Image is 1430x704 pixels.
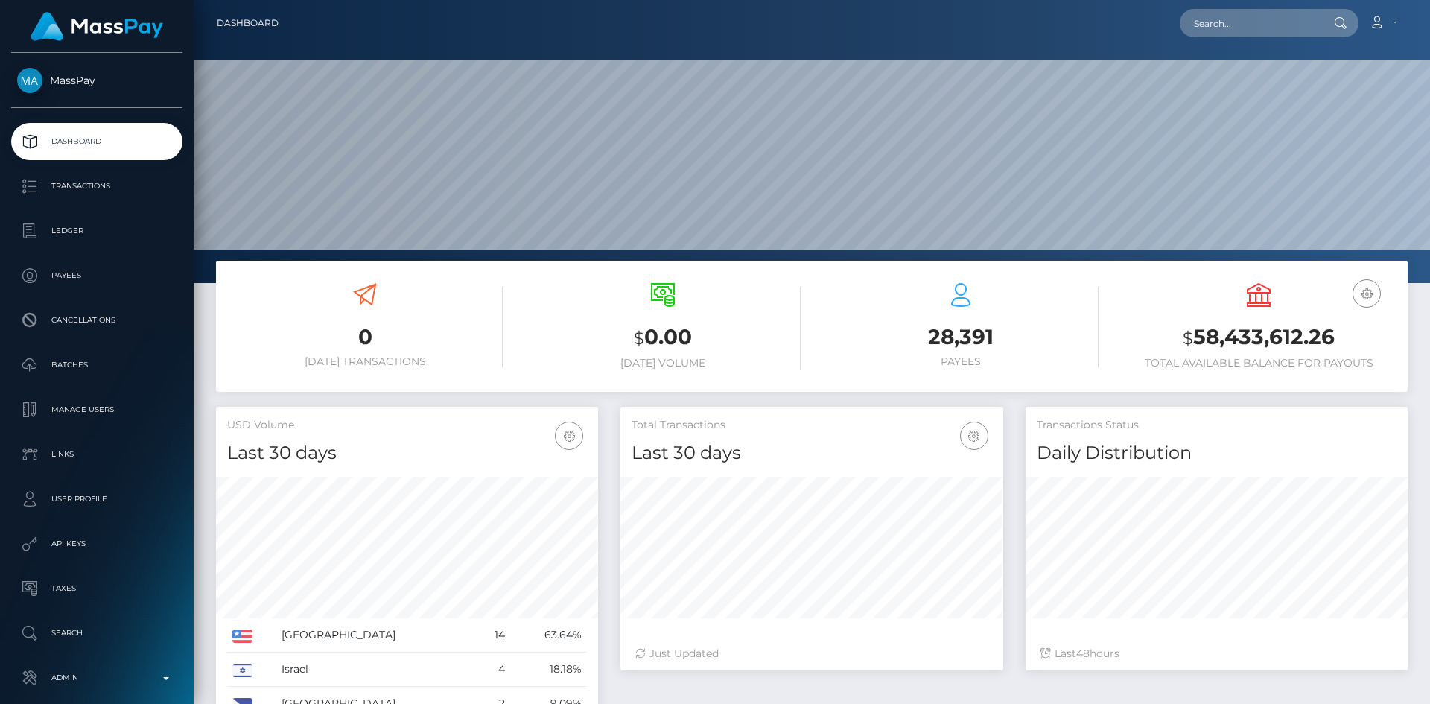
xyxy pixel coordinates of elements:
h3: 0 [227,323,503,352]
div: Just Updated [635,646,988,662]
h6: [DATE] Volume [525,357,801,370]
td: 14 [477,618,510,653]
a: User Profile [11,481,182,518]
h4: Last 30 days [227,440,587,466]
h6: Total Available Balance for Payouts [1121,357,1396,370]
p: User Profile [17,488,177,510]
a: API Keys [11,525,182,562]
p: Batches [17,354,177,376]
h5: Transactions Status [1037,418,1396,433]
h6: Payees [823,355,1099,368]
div: Last hours [1040,646,1393,662]
h6: [DATE] Transactions [227,355,503,368]
span: MassPay [11,74,182,87]
p: Transactions [17,175,177,197]
p: Ledger [17,220,177,242]
td: 18.18% [510,653,587,687]
p: Taxes [17,577,177,600]
a: Taxes [11,570,182,607]
h5: Total Transactions [632,418,991,433]
img: US.png [232,630,252,643]
p: Links [17,443,177,466]
p: Manage Users [17,399,177,421]
small: $ [1183,328,1193,349]
a: Ledger [11,212,182,250]
h3: 0.00 [525,323,801,353]
p: Payees [17,264,177,287]
h5: USD Volume [227,418,587,433]
h3: 28,391 [823,323,1099,352]
a: Batches [11,346,182,384]
p: Cancellations [17,309,177,332]
img: IL.png [232,664,252,677]
img: MassPay [17,68,42,93]
input: Search... [1180,9,1320,37]
a: Manage Users [11,391,182,428]
h4: Daily Distribution [1037,440,1396,466]
a: Admin [11,659,182,697]
a: Links [11,436,182,473]
h4: Last 30 days [632,440,991,466]
a: Payees [11,257,182,294]
p: API Keys [17,533,177,555]
p: Search [17,622,177,644]
a: Dashboard [11,123,182,160]
td: Israel [276,653,477,687]
img: MassPay Logo [31,12,163,41]
a: Dashboard [217,7,279,39]
a: Cancellations [11,302,182,339]
td: 63.64% [510,618,587,653]
small: $ [634,328,644,349]
td: [GEOGRAPHIC_DATA] [276,618,477,653]
h3: 58,433,612.26 [1121,323,1396,353]
p: Admin [17,667,177,689]
a: Search [11,615,182,652]
a: Transactions [11,168,182,205]
span: 48 [1076,647,1090,660]
p: Dashboard [17,130,177,153]
td: 4 [477,653,510,687]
